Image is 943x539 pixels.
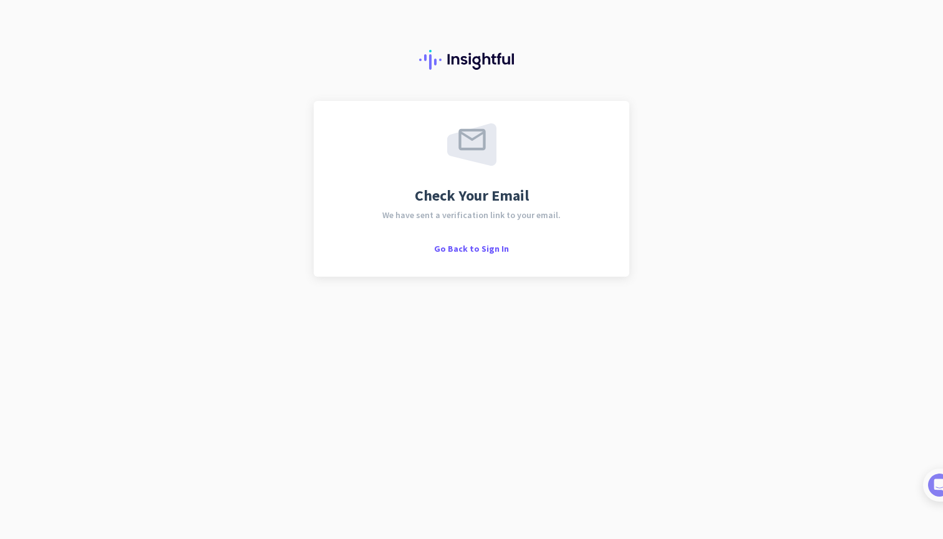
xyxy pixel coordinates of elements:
[382,211,561,219] span: We have sent a verification link to your email.
[415,188,529,203] span: Check Your Email
[447,123,496,166] img: email-sent
[434,243,509,254] span: Go Back to Sign In
[419,50,524,70] img: Insightful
